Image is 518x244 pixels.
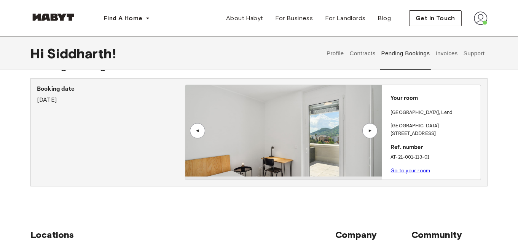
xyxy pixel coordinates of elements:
span: About Habyt [226,14,263,23]
button: Support [462,37,486,70]
p: [GEOGRAPHIC_DATA][STREET_ADDRESS] [390,122,478,137]
img: Habyt [30,13,76,21]
div: ▲ [366,128,374,133]
button: Get in Touch [409,10,462,26]
button: Find A Home [97,11,156,26]
button: Contracts [349,37,376,70]
a: Blog [372,11,397,26]
div: ▲ [194,128,201,133]
p: AT-21-001-113-01 [390,154,478,161]
span: Siddharth ! [47,45,116,61]
p: Ref. number [390,143,478,152]
span: Get in Touch [416,14,455,23]
button: Pending Bookings [380,37,431,70]
div: user profile tabs [324,37,488,70]
p: Your room [390,94,478,103]
p: Booking date [37,85,185,94]
span: Find A Home [104,14,142,23]
a: For Business [269,11,319,26]
button: Profile [326,37,345,70]
span: Community [411,229,488,241]
a: Go to your room [390,168,430,173]
a: About Habyt [220,11,269,26]
span: Hi [30,45,47,61]
span: For Business [276,14,313,23]
span: For Landlords [325,14,365,23]
span: Company [335,229,411,241]
span: Blog [378,14,391,23]
div: [DATE] [37,85,185,104]
img: Image of the room [185,85,382,177]
button: Invoices [435,37,459,70]
span: Locations [30,229,335,241]
img: avatar [474,11,488,25]
a: For Landlords [319,11,371,26]
p: [GEOGRAPHIC_DATA] , Lend [390,109,453,117]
